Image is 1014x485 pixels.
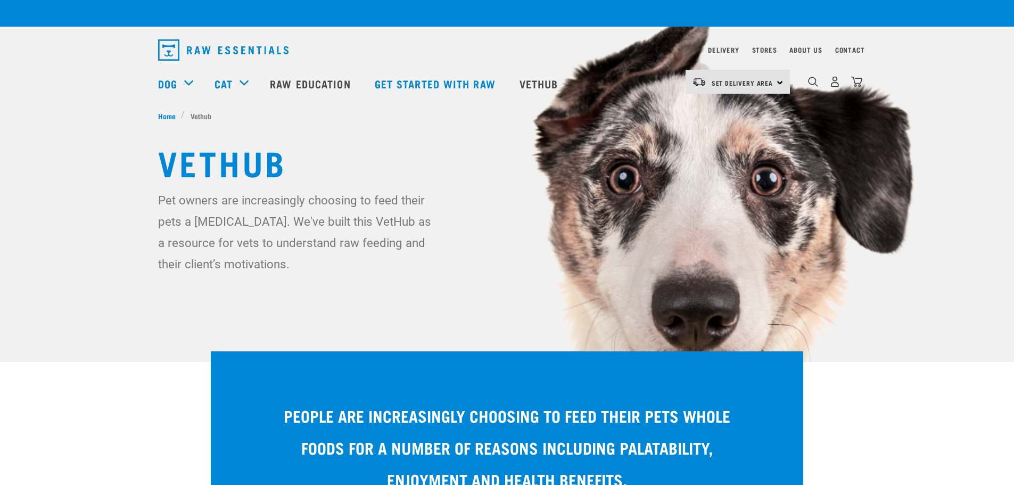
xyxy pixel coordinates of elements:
[158,110,856,121] nav: breadcrumbs
[158,76,177,92] a: Dog
[259,62,364,105] a: Raw Education
[692,77,706,87] img: van-moving.png
[158,190,438,275] p: Pet owners are increasingly choosing to feed their pets a [MEDICAL_DATA]. We've built this VetHub...
[215,76,233,92] a: Cat
[708,48,739,52] a: Delivery
[835,48,865,52] a: Contact
[808,77,818,87] img: home-icon-1@2x.png
[752,48,777,52] a: Stores
[158,39,288,61] img: Raw Essentials Logo
[158,110,176,121] span: Home
[829,76,840,87] img: user.png
[509,62,572,105] a: Vethub
[158,143,856,181] h1: Vethub
[150,35,865,65] nav: dropdown navigation
[789,48,822,52] a: About Us
[712,81,773,85] span: Set Delivery Area
[364,62,509,105] a: Get started with Raw
[851,76,862,87] img: home-icon@2x.png
[158,110,182,121] a: Home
